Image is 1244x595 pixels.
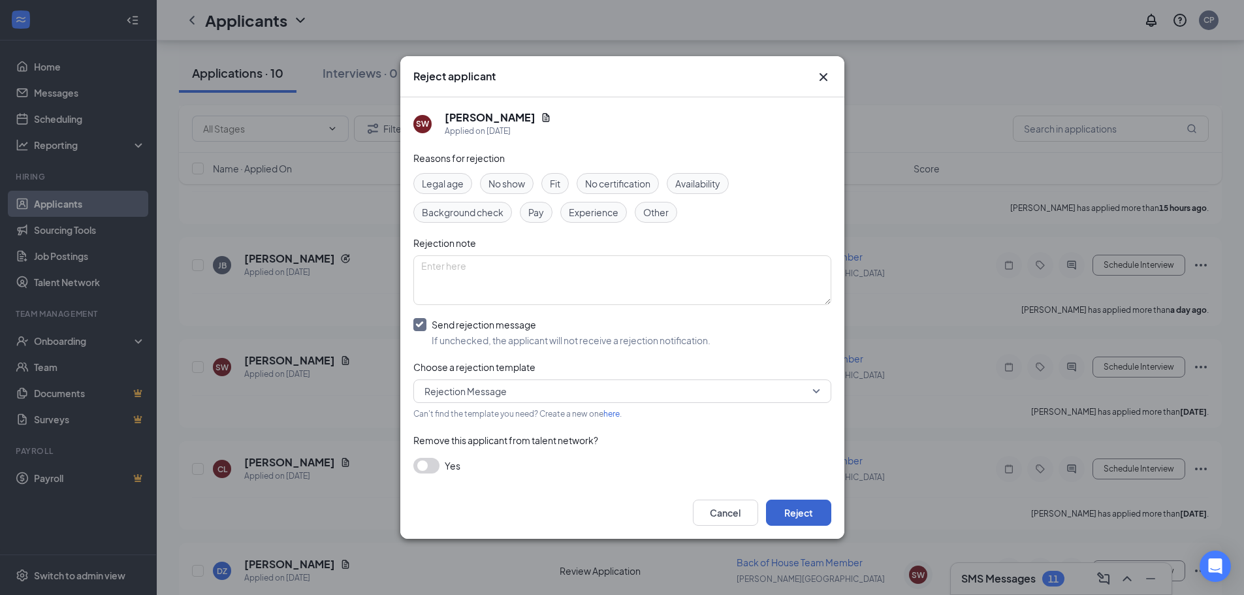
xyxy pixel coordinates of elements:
div: SW [416,118,429,129]
svg: Cross [816,69,831,85]
span: Other [643,205,669,219]
span: Experience [569,205,618,219]
span: Rejection Message [424,381,507,401]
span: Legal age [422,176,464,191]
button: Cancel [693,500,758,526]
button: Reject [766,500,831,526]
h5: [PERSON_NAME] [445,110,535,125]
span: Background check [422,205,503,219]
div: Applied on [DATE] [445,125,551,138]
span: Availability [675,176,720,191]
div: Open Intercom Messenger [1200,551,1231,582]
button: Close [816,69,831,85]
svg: Document [541,112,551,123]
h3: Reject applicant [413,69,496,84]
span: Reasons for rejection [413,152,505,164]
a: here [603,409,620,419]
span: No show [488,176,525,191]
span: Fit [550,176,560,191]
span: Yes [445,458,460,474]
span: No certification [585,176,650,191]
span: Can't find the template you need? Create a new one . [413,409,622,419]
span: Choose a rejection template [413,361,535,373]
span: Remove this applicant from talent network? [413,434,598,446]
span: Rejection note [413,237,476,249]
span: Pay [528,205,544,219]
